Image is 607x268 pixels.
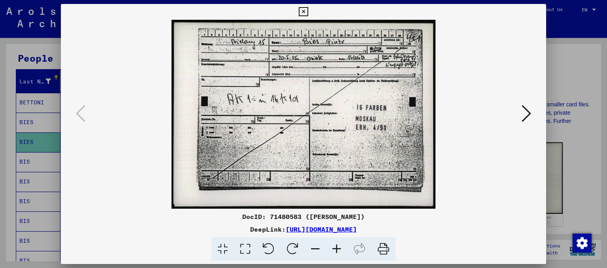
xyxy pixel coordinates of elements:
[88,20,520,209] img: 001.jpg
[61,212,547,221] div: DocID: 71480583 ([PERSON_NAME])
[61,225,547,234] div: DeepLink:
[573,234,592,253] img: Change consent
[572,233,591,252] div: Change consent
[286,225,357,233] a: [URL][DOMAIN_NAME]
